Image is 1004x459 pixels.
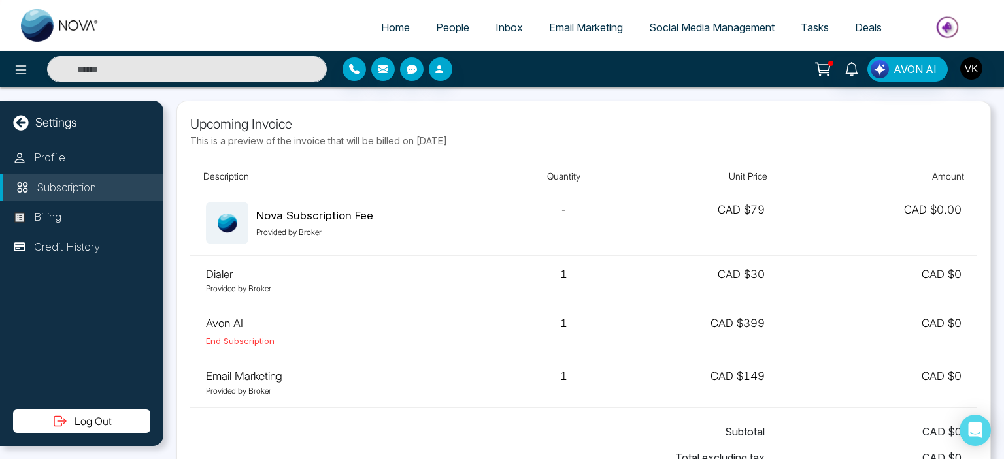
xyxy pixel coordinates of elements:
p: Upcoming Invoice [190,114,977,134]
img: User Avatar [960,57,982,80]
span: Deals [855,21,882,34]
p: Credit History [34,239,100,256]
span: Social Media Management [649,21,775,34]
th: Description [190,161,505,191]
td: CAD $149 [623,358,780,407]
p: Provided by Broker [206,283,490,294]
span: Home [381,21,410,34]
p: Billing [34,209,61,226]
a: Email Marketing [536,15,636,40]
img: missing [218,214,237,233]
td: CAD $ 0 [780,305,977,358]
td: CAD $30 [623,255,780,305]
a: People [423,15,482,40]
div: Nova Subscription Fee [256,208,373,225]
span: People [436,21,469,34]
td: CAD $ 0.00 [780,191,977,255]
a: Social Media Management [636,15,788,40]
td: CAD $ 0 [780,358,977,407]
span: CAD $ 0 [765,424,962,439]
p: Profile [34,150,65,166]
img: Nova CRM Logo [21,9,99,42]
p: Provided by Broker [256,227,373,238]
p: This is a preview of the invoice that will be billed on [DATE] [190,134,977,148]
a: Inbox [482,15,536,40]
span: Subtotal [725,424,765,439]
td: CAD $399 [623,305,780,358]
td: 1 [505,358,624,407]
td: Dialer [190,256,505,306]
img: Lead Flow [871,60,889,78]
button: End Subscription [206,335,275,348]
p: Settings [35,114,77,131]
p: Provided by Broker [206,385,490,397]
span: AVON AI [894,61,937,77]
td: 1 [505,255,624,305]
td: CAD $ 0 [780,255,977,305]
button: Log Out [13,409,150,433]
span: Inbox [495,21,523,34]
button: AVON AI [867,57,948,82]
a: Deals [842,15,895,40]
a: Tasks [788,15,842,40]
span: Tasks [801,21,829,34]
div: Open Intercom Messenger [960,415,991,446]
td: - [505,191,624,255]
td: CAD $ 79 [623,191,780,255]
p: Subscription [37,180,96,197]
th: Quantity [505,161,624,191]
th: Amount [780,161,977,191]
td: Avon AI [190,305,505,358]
td: 1 [505,305,624,358]
td: Email Marketing [190,358,505,407]
th: Unit Price [623,161,780,191]
img: Market-place.gif [901,12,996,42]
a: Home [368,15,423,40]
span: Email Marketing [549,21,623,34]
